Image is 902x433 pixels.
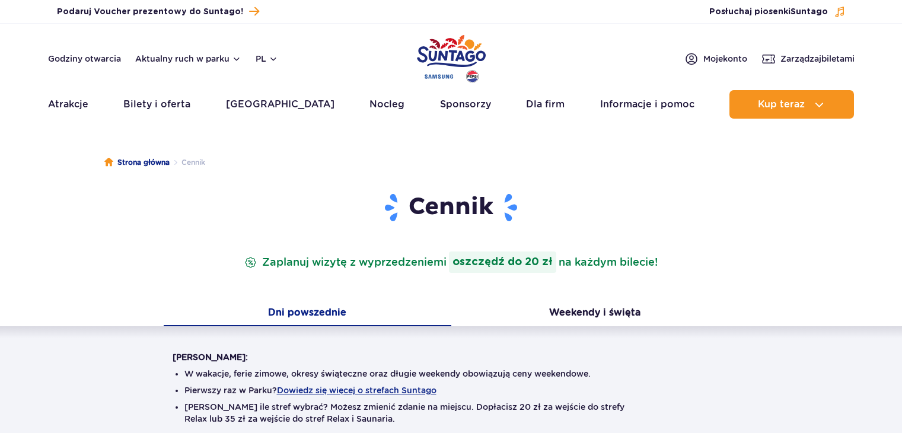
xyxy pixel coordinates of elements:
[709,6,828,18] span: Posłuchaj piosenki
[758,99,805,110] span: Kup teraz
[242,251,660,273] p: Zaplanuj wizytę z wyprzedzeniem na każdym bilecie!
[184,384,718,396] li: Pierwszy raz w Parku?
[684,52,747,66] a: Mojekonto
[451,301,739,326] button: Weekendy i święta
[761,52,855,66] a: Zarządzajbiletami
[173,192,730,223] h1: Cennik
[123,90,190,119] a: Bilety i oferta
[173,352,248,362] strong: [PERSON_NAME]:
[729,90,854,119] button: Kup teraz
[780,53,855,65] span: Zarządzaj biletami
[417,30,486,84] a: Park of Poland
[709,6,846,18] button: Posłuchaj piosenkiSuntago
[48,90,88,119] a: Atrakcje
[369,90,404,119] a: Nocleg
[791,8,828,16] span: Suntago
[526,90,565,119] a: Dla firm
[135,54,241,63] button: Aktualny ruch w parku
[164,301,451,326] button: Dni powszednie
[57,6,243,18] span: Podaruj Voucher prezentowy do Suntago!
[48,53,121,65] a: Godziny otwarcia
[104,157,170,168] a: Strona główna
[184,401,718,425] li: [PERSON_NAME] ile stref wybrać? Możesz zmienić zdanie na miejscu. Dopłacisz 20 zł za wejście do s...
[703,53,747,65] span: Moje konto
[226,90,334,119] a: [GEOGRAPHIC_DATA]
[184,368,718,380] li: W wakacje, ferie zimowe, okresy świąteczne oraz długie weekendy obowiązują ceny weekendowe.
[440,90,491,119] a: Sponsorzy
[277,386,436,395] button: Dowiedz się więcej o strefach Suntago
[600,90,694,119] a: Informacje i pomoc
[256,53,278,65] button: pl
[449,251,556,273] strong: oszczędź do 20 zł
[170,157,205,168] li: Cennik
[57,4,259,20] a: Podaruj Voucher prezentowy do Suntago!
